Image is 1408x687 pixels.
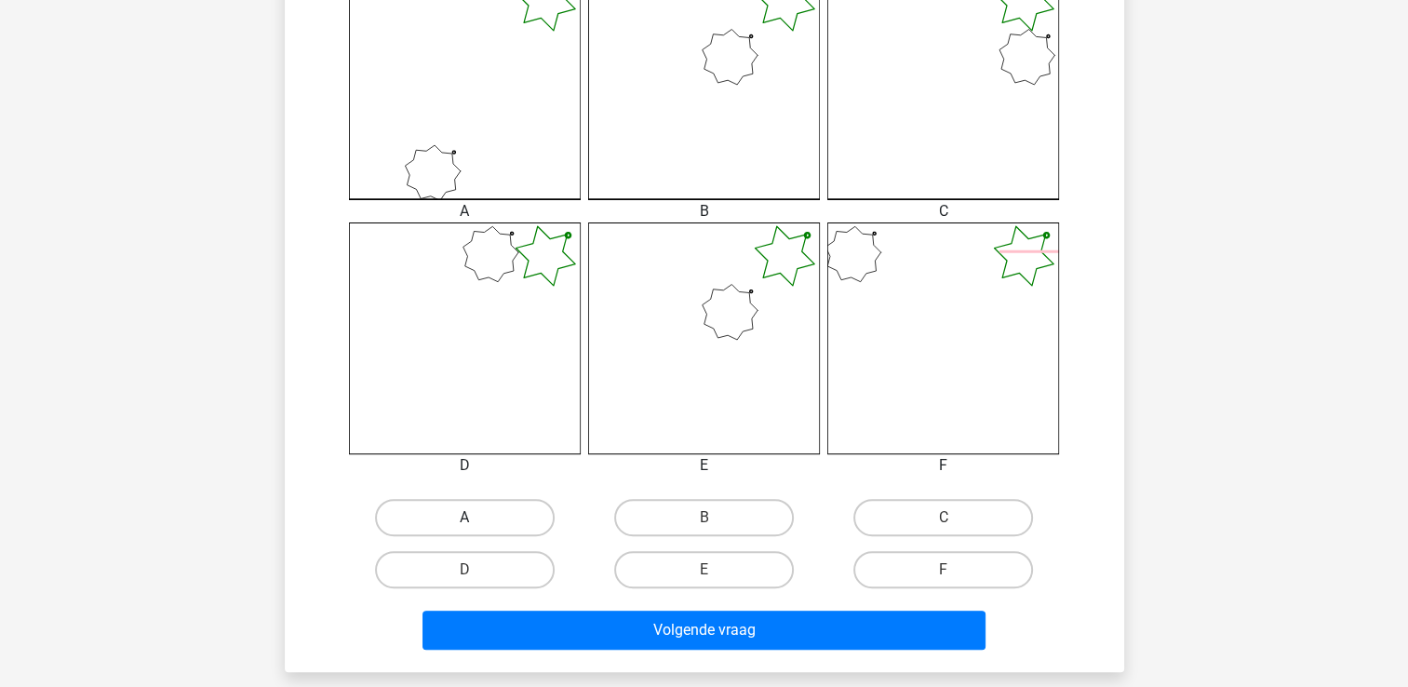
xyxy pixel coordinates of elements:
[422,611,986,650] button: Volgende vraag
[574,454,834,477] div: E
[813,200,1073,222] div: C
[375,499,555,536] label: A
[335,200,595,222] div: A
[335,454,595,477] div: D
[574,200,834,222] div: B
[375,551,555,588] label: D
[853,499,1033,536] label: C
[853,551,1033,588] label: F
[813,454,1073,477] div: F
[614,499,794,536] label: B
[614,551,794,588] label: E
